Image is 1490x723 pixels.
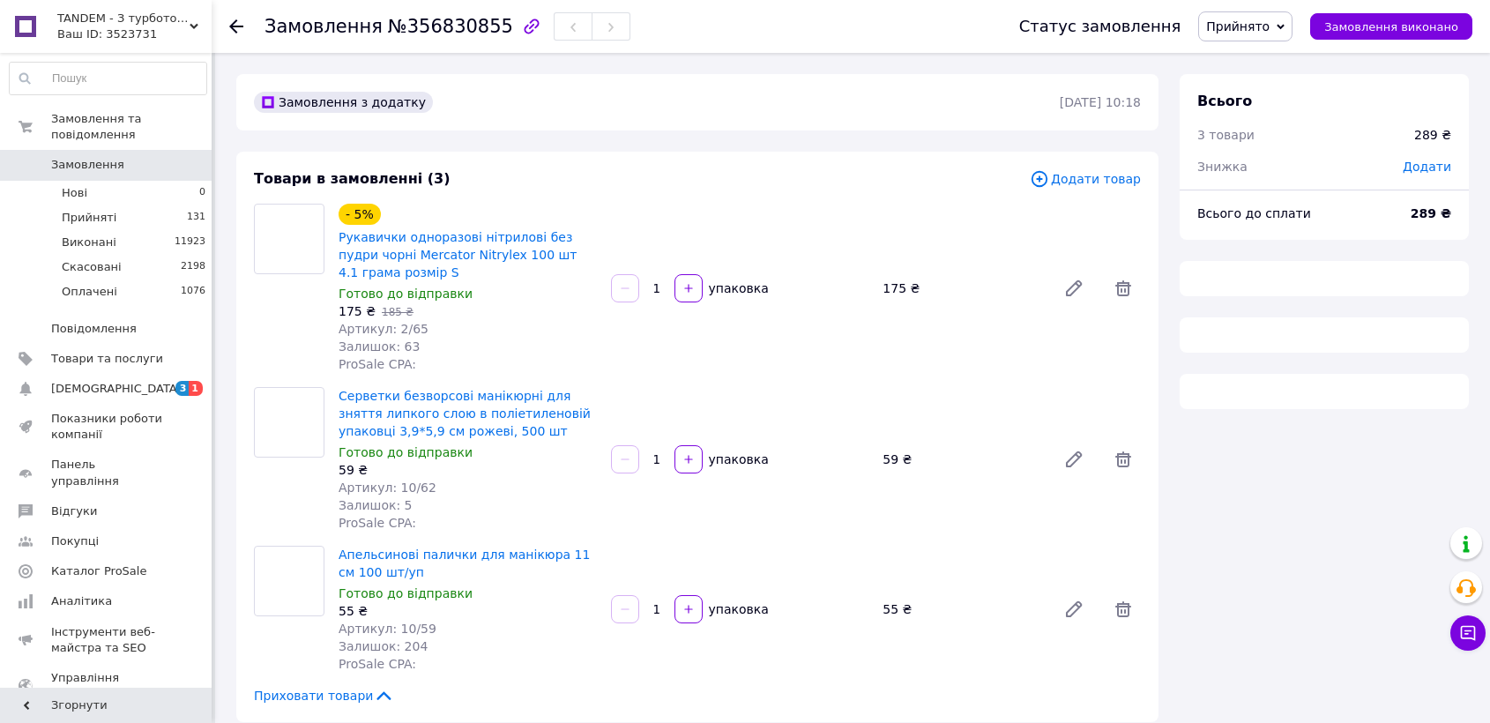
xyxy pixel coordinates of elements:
[229,18,243,35] div: Повернутися назад
[187,210,205,226] span: 131
[1414,126,1451,144] div: 289 ₴
[181,259,205,275] span: 2198
[1197,206,1311,220] span: Всього до сплати
[51,111,212,143] span: Замовлення та повідомлення
[1403,160,1451,174] span: Додати
[339,548,590,579] a: Апельсинові палички для манікюра 11 см 100 шт/уп
[264,16,383,37] span: Замовлення
[1450,615,1486,651] button: Чат з покупцем
[1056,592,1091,627] a: Редагувати
[339,389,591,438] a: Серветки безворсові манікюрні для зняття липкого слою в поліетиленовій упаковці 3,9*5,9 см рожеві...
[1019,18,1181,35] div: Статус замовлення
[1324,20,1458,34] span: Замовлення виконано
[51,321,137,337] span: Повідомлення
[339,586,473,600] span: Готово до відправки
[339,602,597,620] div: 55 ₴
[51,533,99,549] span: Покупці
[339,481,436,495] span: Артикул: 10/62
[875,597,1049,622] div: 55 ₴
[1411,206,1451,220] b: 289 ₴
[175,235,205,250] span: 11923
[704,600,771,618] div: упаковка
[51,624,163,656] span: Інструменти веб-майстра та SEO
[382,306,413,318] span: 185 ₴
[51,381,182,397] span: [DEMOGRAPHIC_DATA]
[1060,95,1141,109] time: [DATE] 10:18
[339,304,376,318] span: 175 ₴
[339,322,428,336] span: Артикул: 2/65
[181,284,205,300] span: 1076
[62,235,116,250] span: Виконані
[339,445,473,459] span: Готово до відправки
[704,280,771,297] div: упаковка
[339,230,577,280] a: Рукавички одноразові нітрилові без пудри чорні Mercator Nitrylex 100 шт 4.1 грама розмір S
[62,284,117,300] span: Оплачені
[57,11,190,26] span: TANDEM - З турботою про Вас та ваших клієнтів
[62,210,116,226] span: Прийняті
[1310,13,1472,40] button: Замовлення виконано
[339,622,436,636] span: Артикул: 10/59
[254,170,451,187] span: Товари в замовленні (3)
[51,411,163,443] span: Показники роботи компанії
[1056,271,1091,306] a: Редагувати
[51,503,97,519] span: Відгуки
[339,498,413,512] span: Залишок: 5
[189,381,203,396] span: 1
[339,516,416,530] span: ProSale CPA:
[175,381,190,396] span: 3
[1106,271,1141,306] span: Видалити
[62,259,122,275] span: Скасовані
[51,157,124,173] span: Замовлення
[254,687,394,704] span: Приховати товари
[339,639,428,653] span: Залишок: 204
[51,457,163,488] span: Панель управління
[1106,442,1141,477] span: Видалити
[1197,93,1252,109] span: Всього
[875,276,1049,301] div: 175 ₴
[1056,442,1091,477] a: Редагувати
[1197,128,1255,142] span: 3 товари
[254,92,433,113] div: Замовлення з додатку
[51,593,112,609] span: Аналітика
[875,447,1049,472] div: 59 ₴
[51,351,163,367] span: Товари та послуги
[388,16,513,37] span: №356830855
[1197,160,1248,174] span: Знижка
[51,670,163,702] span: Управління сайтом
[339,461,597,479] div: 59 ₴
[57,26,212,42] div: Ваш ID: 3523731
[339,657,416,671] span: ProSale CPA:
[1030,169,1141,189] span: Додати товар
[62,185,87,201] span: Нові
[10,63,206,94] input: Пошук
[339,287,473,301] span: Готово до відправки
[199,185,205,201] span: 0
[339,357,416,371] span: ProSale CPA:
[704,451,771,468] div: упаковка
[1206,19,1270,34] span: Прийнято
[339,339,420,354] span: Залишок: 63
[339,204,381,225] div: - 5%
[1106,592,1141,627] span: Видалити
[51,563,146,579] span: Каталог ProSale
